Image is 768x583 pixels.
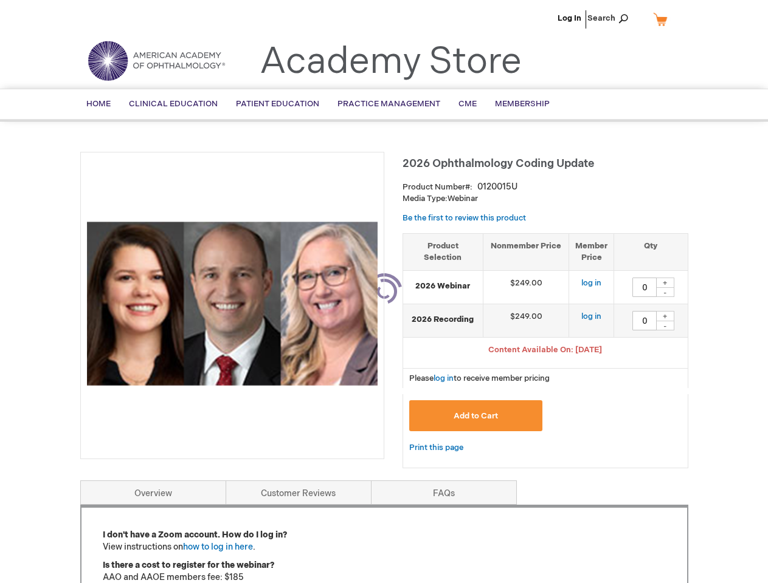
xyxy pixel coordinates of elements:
span: Patient Education [236,99,319,109]
strong: Is there a cost to register for the webinar? [103,560,274,570]
span: Home [86,99,111,109]
a: log in [581,312,601,321]
th: Qty [614,234,688,270]
p: View instructions on . [103,529,666,553]
span: 2026 Ophthalmology Coding Update [403,157,594,170]
span: Clinical Education [129,99,218,109]
a: Customer Reviews [226,480,372,505]
th: Member Price [569,234,614,270]
div: 0120015U [477,181,517,193]
a: log in [581,278,601,288]
th: Nonmember Price [483,234,569,270]
a: Practice Management [328,89,449,119]
span: Please to receive member pricing [409,373,550,383]
img: 2026 Ophthalmology Coding Update [87,159,378,449]
strong: Media Type: [403,194,448,203]
td: $249.00 [483,270,569,304]
input: Qty [632,278,657,297]
span: Practice Management [337,99,440,109]
strong: Product Number [403,182,472,192]
a: Overview [80,480,226,505]
div: + [656,278,674,288]
a: how to log in here [183,542,253,552]
span: CME [458,99,477,109]
strong: 2026 Webinar [409,281,477,292]
td: $249.00 [483,304,569,337]
a: Membership [486,89,559,119]
a: Print this page [409,440,463,455]
a: FAQs [371,480,517,505]
th: Product Selection [403,234,483,270]
a: Be the first to review this product [403,213,526,223]
a: Clinical Education [120,89,227,119]
span: Add to Cart [454,411,498,421]
strong: 2026 Recording [409,314,477,326]
div: + [656,311,674,321]
input: Qty [632,311,657,330]
p: Webinar [403,193,688,205]
span: Search [587,6,634,30]
a: Log In [558,13,581,23]
a: Academy Store [260,40,522,84]
div: - [656,321,674,330]
button: Add to Cart [409,400,543,431]
a: Patient Education [227,89,328,119]
span: Content Available On: [DATE] [488,345,602,355]
div: - [656,287,674,297]
strong: I don't have a Zoom account. How do I log in? [103,530,287,540]
a: log in [434,373,454,383]
a: CME [449,89,486,119]
span: Membership [495,99,550,109]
